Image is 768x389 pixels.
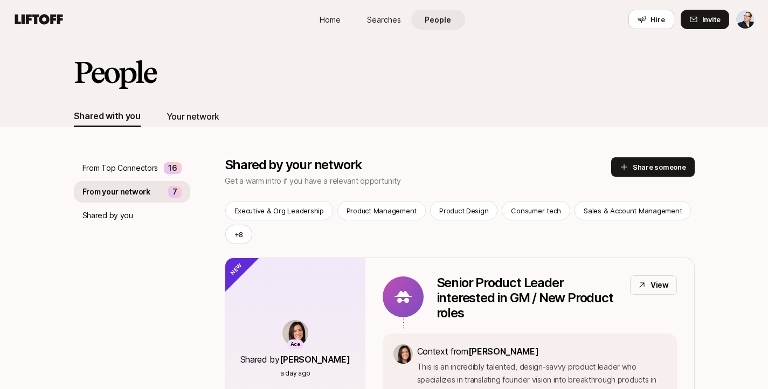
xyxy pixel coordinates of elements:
p: From Top Connectors [82,162,158,175]
span: [PERSON_NAME] [280,354,350,365]
button: Invite [681,10,729,29]
p: Senior Product Leader interested in GM / New Product roles [437,275,621,321]
span: Searches [367,14,401,25]
span: [PERSON_NAME] [468,346,539,357]
p: Get a warm intro if you have a relevant opportunity [225,175,611,187]
div: New [207,240,260,293]
p: Product Design [439,205,488,216]
p: Context from [417,344,666,358]
p: Ace [290,340,301,349]
p: Executive & Org Leadership [234,205,324,216]
div: Your network [167,109,219,123]
a: Searches [357,10,411,30]
p: Sales & Account Management [584,205,682,216]
p: 16 [168,162,177,175]
button: Stela Lupushor [736,10,755,29]
h2: People [74,56,156,88]
span: Home [320,14,341,25]
p: Consumer tech [511,205,561,216]
p: Shared by you [82,209,133,222]
button: Your network [167,106,219,127]
button: Hire [628,10,674,29]
p: 7 [172,185,177,198]
p: From your network [82,185,150,198]
span: Hire [651,14,665,25]
a: People [411,10,465,30]
p: Shared by [240,352,350,366]
p: View [651,279,669,291]
a: Home [303,10,357,30]
div: Shared with you [74,109,141,123]
p: a day ago [280,369,310,378]
span: People [425,14,451,25]
button: Share someone [611,157,695,177]
p: Product Management [347,205,417,216]
button: +8 [225,225,253,244]
button: Shared with you [74,106,141,127]
img: Stela Lupushor [736,10,755,29]
span: Invite [702,14,721,25]
img: 71d7b91d_d7cb_43b4_a7ea_a9b2f2cc6e03.jpg [282,320,308,346]
img: 71d7b91d_d7cb_43b4_a7ea_a9b2f2cc6e03.jpg [393,344,413,364]
p: Shared by your network [225,157,611,172]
